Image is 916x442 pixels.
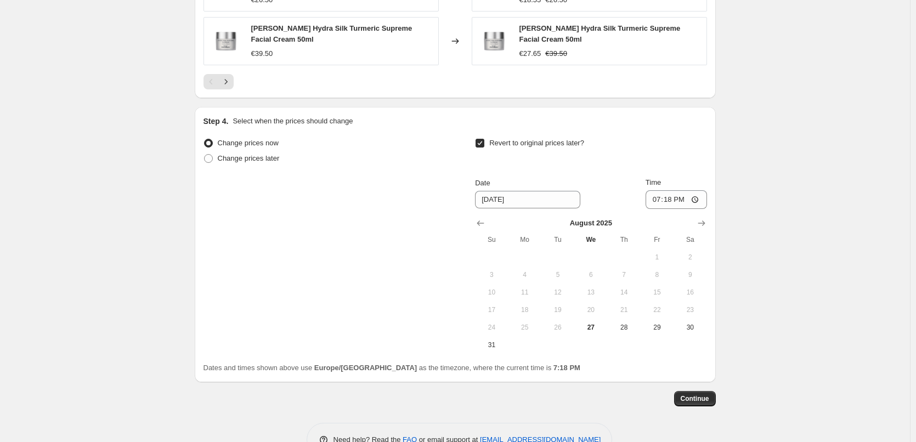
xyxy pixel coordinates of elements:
button: Continue [674,391,716,406]
button: Sunday August 31 2025 [475,336,508,354]
span: €27.65 [519,49,541,58]
span: 20 [579,305,603,314]
span: 11 [513,288,537,297]
button: Monday August 18 2025 [508,301,541,319]
button: Sunday August 17 2025 [475,301,508,319]
span: 21 [612,305,636,314]
th: Wednesday [574,231,607,248]
th: Friday [641,231,674,248]
span: 14 [612,288,636,297]
button: Monday August 25 2025 [508,319,541,336]
button: Friday August 15 2025 [641,284,674,301]
button: Wednesday August 6 2025 [574,266,607,284]
button: Sunday August 10 2025 [475,284,508,301]
button: Show next month, September 2025 [694,216,709,231]
nav: Pagination [203,74,234,89]
span: 1 [645,253,669,262]
span: [PERSON_NAME] Hydra Silk Turmeric Supreme Facial Cream 50ml [519,24,681,43]
span: Fr [645,235,669,244]
button: Tuesday August 5 2025 [541,266,574,284]
h2: Step 4. [203,116,229,127]
button: Thursday August 7 2025 [607,266,640,284]
button: Sunday August 24 2025 [475,319,508,336]
span: 26 [546,323,570,332]
button: Friday August 29 2025 [641,319,674,336]
th: Thursday [607,231,640,248]
th: Tuesday [541,231,574,248]
span: 15 [645,288,669,297]
span: 8 [645,270,669,279]
span: 22 [645,305,669,314]
b: Europe/[GEOGRAPHIC_DATA] [314,364,417,372]
span: 29 [645,323,669,332]
button: Sunday August 3 2025 [475,266,508,284]
th: Monday [508,231,541,248]
button: Tuesday August 26 2025 [541,319,574,336]
span: 6 [579,270,603,279]
span: 5 [546,270,570,279]
button: Saturday August 9 2025 [674,266,706,284]
span: Change prices now [218,139,279,147]
span: 4 [513,270,537,279]
img: dr-eckstein-hydra-silk-turmeric-supreme-facial-cream-50ml-278759_80x.png [478,25,511,58]
span: Change prices later [218,154,280,162]
th: Sunday [475,231,508,248]
span: [PERSON_NAME] Hydra Silk Turmeric Supreme Facial Cream 50ml [251,24,412,43]
button: Friday August 8 2025 [641,266,674,284]
span: 23 [678,305,702,314]
span: Continue [681,394,709,403]
span: 10 [479,288,504,297]
span: 3 [479,270,504,279]
span: 25 [513,323,537,332]
button: Next [218,74,234,89]
span: Date [475,179,490,187]
span: 2 [678,253,702,262]
button: Monday August 4 2025 [508,266,541,284]
span: Dates and times shown above use as the timezone, where the current time is [203,364,580,372]
button: Wednesday August 20 2025 [574,301,607,319]
img: dr-eckstein-hydra-silk-turmeric-supreme-facial-cream-50ml-278759_80x.png [210,25,242,58]
span: Revert to original prices later? [489,139,584,147]
button: Saturday August 16 2025 [674,284,706,301]
span: Mo [513,235,537,244]
span: 18 [513,305,537,314]
span: 7 [612,270,636,279]
button: Thursday August 21 2025 [607,301,640,319]
span: Th [612,235,636,244]
span: 30 [678,323,702,332]
p: Select when the prices should change [233,116,353,127]
span: Tu [546,235,570,244]
span: 31 [479,341,504,349]
button: Monday August 11 2025 [508,284,541,301]
span: 24 [479,323,504,332]
span: 17 [479,305,504,314]
th: Saturday [674,231,706,248]
span: 9 [678,270,702,279]
span: €39.50 [545,49,567,58]
button: Saturday August 2 2025 [674,248,706,266]
button: Thursday August 28 2025 [607,319,640,336]
button: Today Wednesday August 27 2025 [574,319,607,336]
input: 8/27/2025 [475,191,580,208]
input: 12:00 [646,190,707,209]
button: Thursday August 14 2025 [607,284,640,301]
span: 19 [546,305,570,314]
span: 12 [546,288,570,297]
button: Friday August 1 2025 [641,248,674,266]
button: Friday August 22 2025 [641,301,674,319]
span: Time [646,178,661,186]
span: €39.50 [251,49,273,58]
button: Wednesday August 13 2025 [574,284,607,301]
b: 7:18 PM [553,364,580,372]
button: Saturday August 23 2025 [674,301,706,319]
button: Tuesday August 12 2025 [541,284,574,301]
span: 13 [579,288,603,297]
span: 27 [579,323,603,332]
span: We [579,235,603,244]
button: Show previous month, July 2025 [473,216,488,231]
button: Saturday August 30 2025 [674,319,706,336]
span: 16 [678,288,702,297]
button: Tuesday August 19 2025 [541,301,574,319]
span: Su [479,235,504,244]
span: Sa [678,235,702,244]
